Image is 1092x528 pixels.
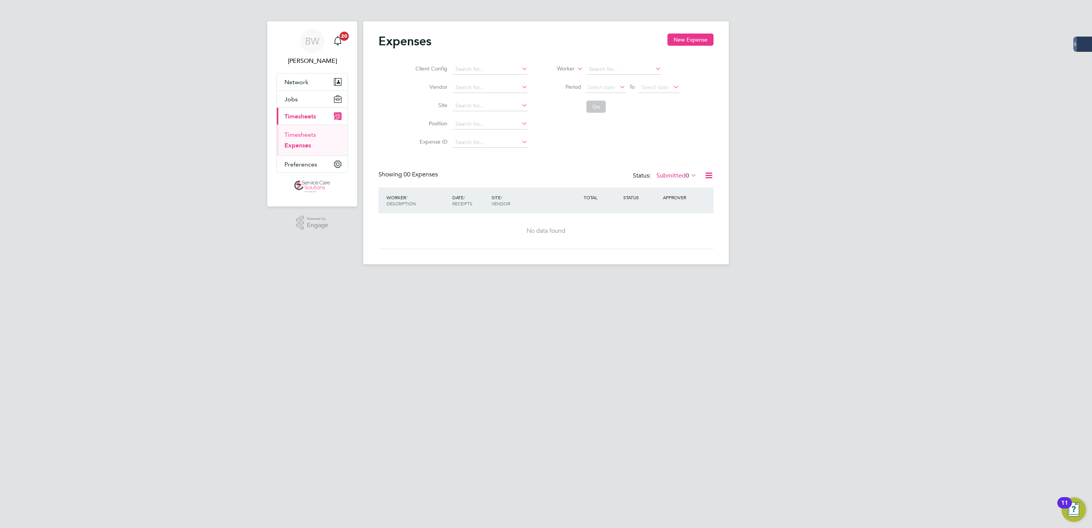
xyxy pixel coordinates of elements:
label: Position [413,120,447,127]
input: Search for... [453,137,528,148]
span: Select date [641,84,669,91]
span: / [406,194,407,200]
div: WORKER [385,190,450,210]
label: Expense ID [413,138,447,145]
a: Expenses [284,142,311,149]
div: SITE [490,190,582,210]
input: Search for... [453,82,528,93]
nav: Main navigation [267,21,357,206]
span: / [463,194,465,200]
div: Showing [378,171,439,179]
span: DESCRIPTION [386,200,416,206]
span: Timesheets [284,113,316,120]
div: TOTAL [582,190,621,204]
span: / [501,194,502,200]
span: RECEIPTS [452,200,473,206]
input: Search for... [586,64,661,75]
span: 0 [686,172,689,179]
div: APPROVER [661,190,701,204]
div: 11 [1061,503,1068,513]
div: No data found [386,227,706,235]
button: Timesheets [277,108,348,125]
span: To [627,82,637,92]
button: Preferences [277,156,348,173]
button: Open Resource Center, 11 new notifications [1062,498,1086,522]
label: Period [547,83,581,90]
span: 20 [340,32,349,41]
h2: Expenses [378,34,431,49]
a: 20 [330,29,345,53]
span: VENDOR [492,200,510,206]
div: Timesheets [277,125,348,155]
label: Client Config [413,65,447,72]
a: Powered byEngage [296,216,329,230]
img: servicecare-logo-retina.png [294,181,330,193]
input: Search for... [453,64,528,75]
a: BW[PERSON_NAME] [276,29,348,66]
span: Select date [588,84,615,91]
a: Go to home page [276,181,348,193]
button: Network [277,74,348,90]
span: Bethany Wiles [276,56,348,66]
span: Powered by [307,216,328,222]
label: Submitted [656,172,697,179]
label: Site [413,102,447,109]
label: Worker [540,65,575,73]
a: Timesheets [284,131,316,138]
label: Vendor [413,83,447,90]
div: Status: [633,171,698,181]
button: New Expense [667,34,714,46]
span: 00 Expenses [404,171,438,178]
input: Search for... [453,101,528,111]
div: STATUS [621,190,661,204]
span: Jobs [284,96,298,103]
button: Go [586,101,606,113]
span: Network [284,78,308,86]
div: DATE [450,190,490,210]
input: Search for... [453,119,528,130]
span: Preferences [284,161,317,168]
button: Jobs [277,91,348,107]
span: Engage [307,222,328,229]
span: BW [305,36,319,46]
